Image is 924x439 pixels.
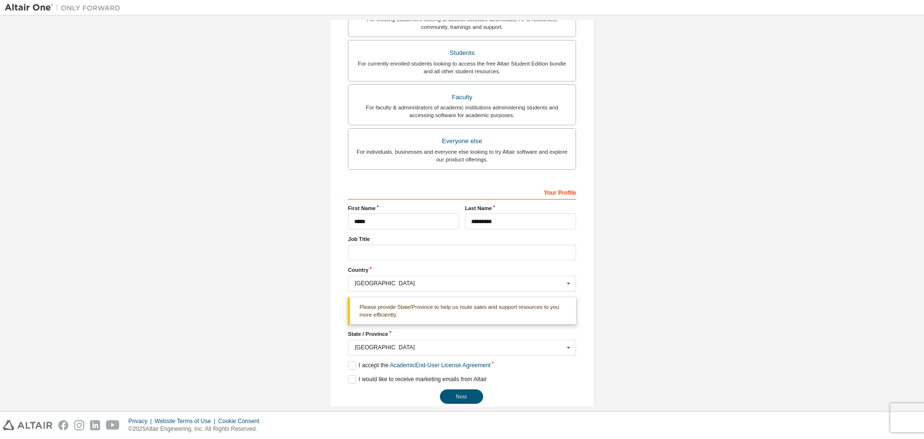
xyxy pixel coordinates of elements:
[354,91,570,104] div: Faculty
[348,361,490,370] label: I accept the
[90,420,100,430] img: linkedin.svg
[348,375,487,384] label: I would like to receive marketing emails from Altair
[106,420,120,430] img: youtube.svg
[128,417,154,425] div: Privacy
[154,417,218,425] div: Website Terms of Use
[128,425,265,433] p: © 2025 Altair Engineering, Inc. All Rights Reserved.
[354,134,570,148] div: Everyone else
[354,104,570,119] div: For faculty & administrators of academic institutions administering students and accessing softwa...
[440,389,483,404] button: Next
[348,266,576,274] label: Country
[348,204,459,212] label: First Name
[354,15,570,31] div: For existing customers looking to access software downloads, HPC resources, community, trainings ...
[3,420,52,430] img: altair_logo.svg
[74,420,84,430] img: instagram.svg
[348,235,576,243] label: Job Title
[348,330,576,338] label: State / Province
[218,417,265,425] div: Cookie Consent
[355,280,564,286] div: [GEOGRAPHIC_DATA]
[5,3,125,13] img: Altair One
[348,184,576,200] div: Your Profile
[355,345,564,350] div: [GEOGRAPHIC_DATA]
[348,297,576,325] div: Please provide State/Province to help us route sales and support resources to you more efficiently.
[465,204,576,212] label: Last Name
[390,362,490,369] a: Academic End-User License Agreement
[354,46,570,60] div: Students
[354,148,570,163] div: For individuals, businesses and everyone else looking to try Altair software and explore our prod...
[354,60,570,75] div: For currently enrolled students looking to access the free Altair Student Edition bundle and all ...
[58,420,68,430] img: facebook.svg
